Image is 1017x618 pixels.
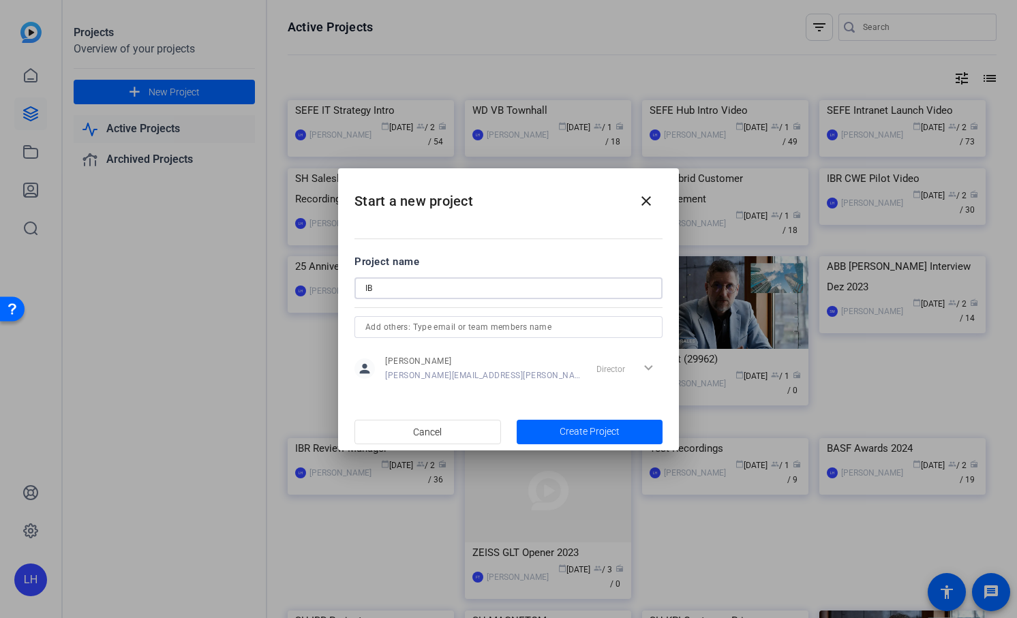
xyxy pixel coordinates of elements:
span: Create Project [560,424,620,439]
input: Enter Project Name [365,280,652,296]
input: Add others: Type email or team members name [365,319,652,335]
mat-icon: person [354,358,375,379]
button: Create Project [517,420,663,444]
span: [PERSON_NAME] [385,356,581,367]
span: [PERSON_NAME][EMAIL_ADDRESS][PERSON_NAME][DOMAIN_NAME] [385,370,581,381]
button: Cancel [354,420,501,444]
mat-icon: close [638,193,654,209]
span: Cancel [413,419,442,445]
div: Project name [354,254,663,269]
h2: Start a new project [338,168,679,223]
